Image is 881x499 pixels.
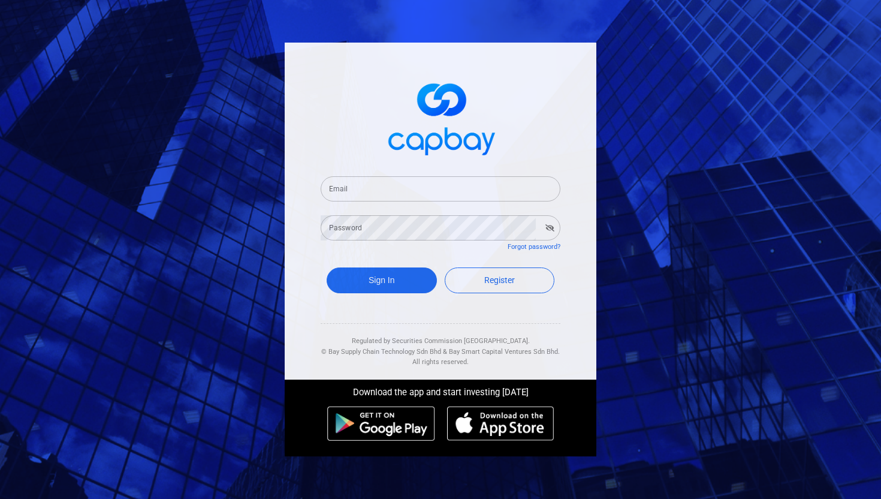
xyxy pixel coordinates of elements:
div: Regulated by Securities Commission [GEOGRAPHIC_DATA]. & All rights reserved. [321,324,560,368]
img: logo [381,73,500,162]
a: Forgot password? [508,243,560,251]
img: ios [447,406,554,441]
div: Download the app and start investing [DATE] [276,380,605,400]
span: © Bay Supply Chain Technology Sdn Bhd [321,348,441,356]
button: Sign In [327,267,437,293]
span: Bay Smart Capital Ventures Sdn Bhd. [449,348,560,356]
img: android [327,406,435,441]
a: Register [445,267,555,293]
span: Register [484,275,515,285]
